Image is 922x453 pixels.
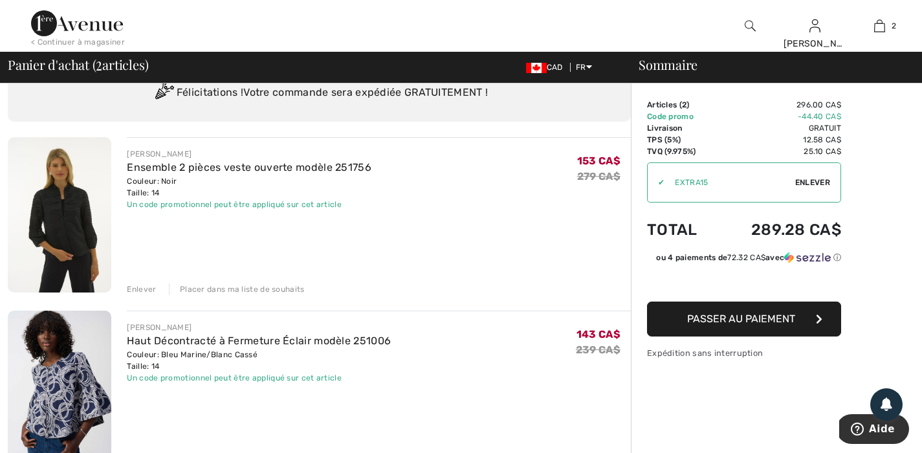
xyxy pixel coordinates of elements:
[8,137,111,293] img: Ensemble 2 pièces veste ouverte modèle 251756
[682,100,686,109] span: 2
[526,63,547,73] img: Canadian Dollar
[648,177,664,188] div: ✔
[664,163,795,202] input: Code promo
[31,10,123,36] img: 1ère Avenue
[874,18,885,34] img: Mon panier
[127,199,371,210] div: Un code promotionnel peut être appliqué sur cet article
[577,155,620,167] span: 153 CA$
[127,335,391,347] a: Haut Décontracté à Fermeture Éclair modèle 251006
[809,19,820,32] a: Se connecter
[526,63,568,72] span: CAD
[127,161,371,173] a: Ensemble 2 pièces veste ouverte modèle 251756
[576,344,620,356] s: 239 CA$
[716,111,841,122] td: -44.40 CA$
[795,177,830,188] span: Enlever
[647,252,841,268] div: ou 4 paiements de72.32 CA$avecSezzle Cliquez pour en savoir plus sur Sezzle
[687,313,795,325] span: Passer au paiement
[96,55,102,72] span: 2
[8,58,148,71] span: Panier d'achat ( articles)
[31,36,125,48] div: < Continuer à magasiner
[127,283,156,295] div: Enlever
[892,20,896,32] span: 2
[839,414,909,447] iframe: Ouvre un widget dans lequel vous pouvez trouver plus d’informations
[23,80,615,106] div: Félicitations ! Votre commande sera expédiée GRATUITEMENT !
[151,80,177,106] img: Congratulation2.svg
[576,328,620,340] span: 143 CA$
[716,134,841,146] td: 12.58 CA$
[647,99,716,111] td: Articles ( )
[127,372,391,384] div: Un code promotionnel peut être appliqué sur cet article
[647,146,716,157] td: TVQ (9.975%)
[647,347,841,359] div: Expédition sans interruption
[647,122,716,134] td: Livraison
[848,18,911,34] a: 2
[647,208,716,252] td: Total
[784,252,831,263] img: Sezzle
[716,122,841,134] td: Gratuit
[727,253,765,262] span: 72.32 CA$
[576,63,592,72] span: FR
[647,268,841,297] iframe: PayPal-paypal
[577,170,620,182] s: 279 CA$
[647,111,716,122] td: Code promo
[127,175,371,199] div: Couleur: Noir Taille: 14
[784,37,847,50] div: [PERSON_NAME]
[647,302,841,337] button: Passer au paiement
[127,322,391,333] div: [PERSON_NAME]
[169,283,305,295] div: Placer dans ma liste de souhaits
[745,18,756,34] img: recherche
[623,58,914,71] div: Sommaire
[809,18,820,34] img: Mes infos
[716,208,841,252] td: 289.28 CA$
[716,99,841,111] td: 296.00 CA$
[656,252,841,263] div: ou 4 paiements de avec
[716,146,841,157] td: 25.10 CA$
[127,148,371,160] div: [PERSON_NAME]
[127,349,391,372] div: Couleur: Bleu Marine/Blanc Cassé Taille: 14
[647,134,716,146] td: TPS (5%)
